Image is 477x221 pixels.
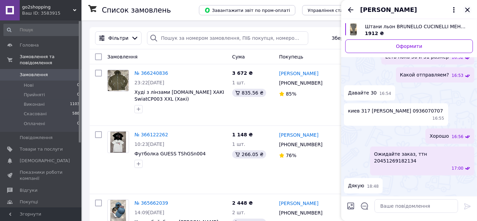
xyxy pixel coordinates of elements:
span: Збережені фільтри: [332,35,381,41]
a: Фото товару [107,70,129,91]
button: Завантажити звіт по пром-оплаті [199,5,295,15]
span: 16:55 12.10.2025 [433,116,444,121]
span: Штани льон BRUNELLO CUCINELLI МЕНТОЛ PntBC001 [365,23,467,30]
span: 3 672 ₴ [232,70,253,76]
span: 1103 [70,101,79,107]
div: [PHONE_NUMBER] [278,78,324,88]
span: Виконані [24,101,45,107]
span: Давайте 30 [348,89,377,97]
span: Ожидайте заказ, ттн 20451269182134 [374,151,470,164]
span: 17:00 12.10.2025 [452,166,463,171]
span: 0 [77,121,79,127]
span: Показники роботи компанії [20,169,63,182]
span: Прийняті [24,92,45,98]
div: [PHONE_NUMBER] [278,208,324,218]
span: 16:52 12.10.2025 [452,55,463,61]
a: [PERSON_NAME] [279,132,318,138]
a: № 366122262 [134,132,168,137]
span: Фільтри [108,35,128,41]
span: 16:56 12.10.2025 [452,134,463,140]
span: 0 [77,82,79,88]
span: Покупець [279,54,303,60]
button: Відкрити шаблони відповідей [360,202,369,210]
div: 266.05 ₴ [232,150,266,158]
a: [PERSON_NAME] [279,200,318,207]
a: [PERSON_NAME] [279,70,318,77]
span: 16:54 12.10.2025 [379,91,391,97]
a: Фото товару [107,131,129,153]
span: 1 шт. [232,80,245,85]
a: Переглянути товар [345,23,473,37]
span: 1 шт. [232,141,245,147]
span: Головна [20,42,39,48]
img: 6739287819_w640_h640_shtani-lon-brunello.jpg [350,23,357,35]
span: 0 [77,92,79,98]
span: 85% [286,91,296,97]
span: 23:22[DATE] [134,80,164,85]
span: 10:23[DATE] [134,141,164,147]
span: Какой отправляем? [400,71,449,79]
a: Футболка GUESS TShGSn004 [134,151,206,156]
span: Відгуки [20,187,37,193]
span: Оплачені [24,121,45,127]
span: Товари та послуги [20,146,63,152]
span: Замовлення [20,72,48,78]
span: Завантажити звіт по пром-оплаті [204,7,290,13]
button: Назад [347,6,355,14]
a: Худі з лінзами [DOMAIN_NAME] ХАКІ SwiatCP003 XXL (Хакі) [134,89,224,102]
input: Пошук [3,24,80,36]
span: Замовлення та повідомлення [20,54,81,66]
span: Скасовані [24,111,47,117]
span: 76% [286,153,296,158]
span: 2 шт. [232,210,245,215]
span: Cума [232,54,245,60]
span: Замовлення [107,54,137,60]
a: № 366240836 [134,70,168,76]
span: Управління статусами [308,8,360,13]
span: Нові [24,82,34,88]
span: 14:09[DATE] [134,210,164,215]
span: Повідомлення [20,135,53,141]
div: Ваш ID: 3583915 [22,10,81,16]
a: Оформити [345,39,473,53]
span: 16:53 12.10.2025 [452,73,463,79]
img: Фото товару [110,200,126,221]
span: Дякую [348,182,364,189]
button: Управління статусами [302,5,365,15]
a: № 365662039 [134,200,168,206]
span: [PERSON_NAME] [360,5,417,14]
input: Пошук за номером замовлення, ПІБ покупця, номером телефону, Email, номером накладної [147,31,308,45]
span: Хорошо [429,133,449,140]
img: Фото товару [108,70,129,91]
span: 2 448 ₴ [232,200,253,206]
span: 1912 ₴ [365,31,384,36]
h1: Список замовлень [102,6,171,14]
span: go2shopping [22,4,73,10]
img: Фото товару [110,132,126,153]
span: киев 317 [PERSON_NAME] 0936070707 [348,107,443,114]
span: [DEMOGRAPHIC_DATA] [20,158,70,164]
span: 588 [72,111,79,117]
div: 835.56 ₴ [232,89,266,97]
span: 1 148 ₴ [232,132,253,137]
button: Закрити [463,6,472,14]
span: Покупці [20,199,38,205]
div: [PHONE_NUMBER] [278,140,324,149]
span: 18:48 12.10.2025 [367,184,379,189]
button: [PERSON_NAME] [360,5,458,14]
